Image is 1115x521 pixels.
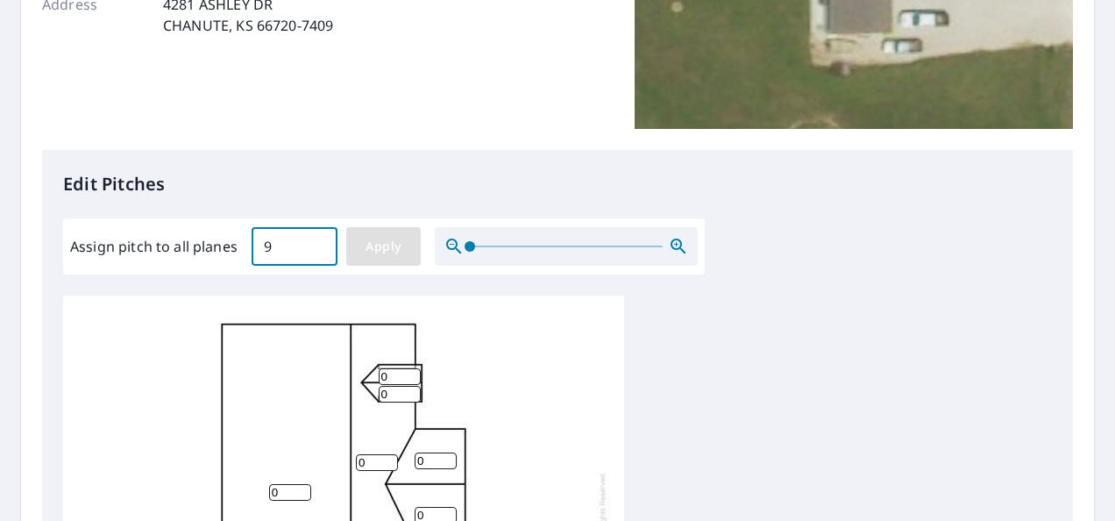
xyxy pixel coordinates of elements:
[360,236,407,258] span: Apply
[346,227,421,266] button: Apply
[63,171,1052,197] p: Edit Pitches
[252,222,337,271] input: 00.0
[70,236,238,257] label: Assign pitch to all planes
